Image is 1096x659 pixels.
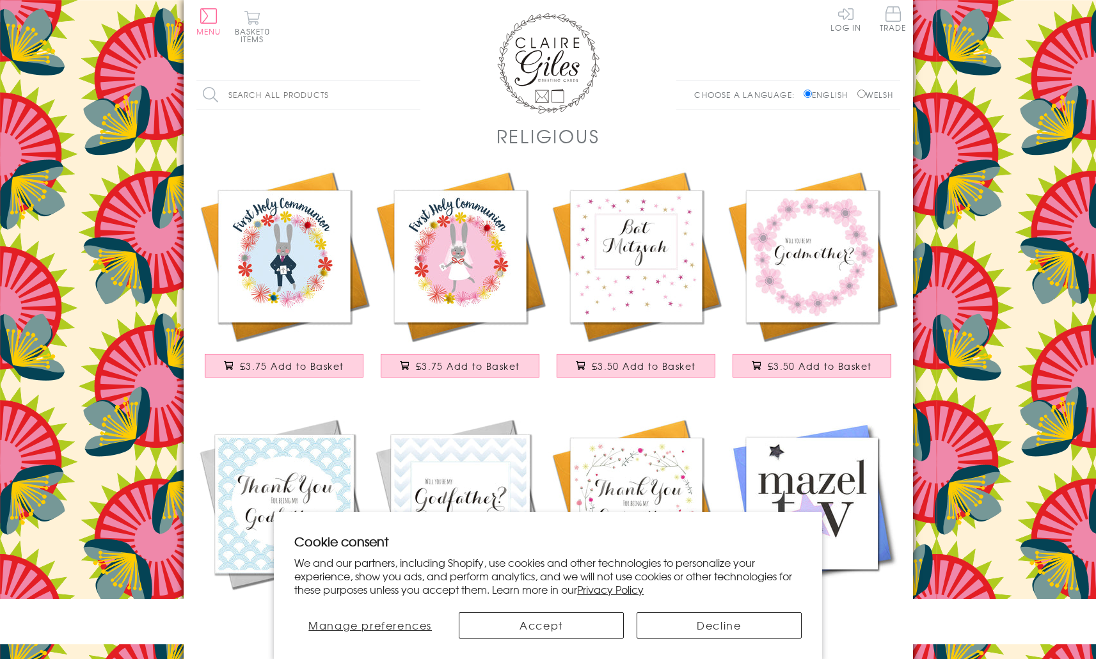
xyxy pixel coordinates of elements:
[196,416,372,638] a: Religious Occassions Card, Blue Circles, Thank You for being my Godfather £3.50 Add to Basket
[372,168,548,390] a: First Holy Communion Card, Pink Flowers, Embellished with pompoms £3.75 Add to Basket
[733,354,891,377] button: £3.50 Add to Basket
[880,6,907,34] a: Trade
[577,582,644,597] a: Privacy Policy
[724,416,900,638] a: Religious Occassions Card, Blue Star, Mazel Tov, Embellished with a padded star £3.50 Add to Basket
[724,168,900,344] img: Religious Occassions Card, Pink Flowers, Will you be my Godmother?
[857,90,866,98] input: Welsh
[804,89,854,100] label: English
[235,10,270,43] button: Basket0 items
[196,26,221,37] span: Menu
[372,416,548,592] img: Religious Occassions Card, Blue Stripes, Will you be my Godfather?
[294,532,802,550] h2: Cookie consent
[857,89,894,100] label: Welsh
[548,416,724,592] img: Religious Occassions Card, Flowers, Thank You for being my Godmother
[205,354,363,377] button: £3.75 Add to Basket
[408,81,420,109] input: Search
[830,6,861,31] a: Log In
[548,416,724,638] a: Religious Occassions Card, Flowers, Thank You for being my Godmother £3.50 Add to Basket
[548,168,724,390] a: Religious Occassions Card, Pink Stars, Bat Mitzvah £3.50 Add to Basket
[196,168,372,344] img: First Holy Communion Card, Blue Flowers, Embellished with pompoms
[804,90,812,98] input: English
[196,8,221,35] button: Menu
[416,360,520,372] span: £3.75 Add to Basket
[294,612,446,639] button: Manage preferences
[548,168,724,344] img: Religious Occassions Card, Pink Stars, Bat Mitzvah
[637,612,802,639] button: Decline
[196,81,420,109] input: Search all products
[196,416,372,592] img: Religious Occassions Card, Blue Circles, Thank You for being my Godfather
[694,89,801,100] p: Choose a language:
[592,360,696,372] span: £3.50 Add to Basket
[724,168,900,390] a: Religious Occassions Card, Pink Flowers, Will you be my Godmother? £3.50 Add to Basket
[880,6,907,31] span: Trade
[496,123,600,149] h1: Religious
[768,360,872,372] span: £3.50 Add to Basket
[724,416,900,592] img: Religious Occassions Card, Blue Star, Mazel Tov, Embellished with a padded star
[497,13,600,114] img: Claire Giles Greetings Cards
[196,168,372,390] a: First Holy Communion Card, Blue Flowers, Embellished with pompoms £3.75 Add to Basket
[241,26,270,45] span: 0 items
[372,168,548,344] img: First Holy Communion Card, Pink Flowers, Embellished with pompoms
[372,416,548,638] a: Religious Occassions Card, Blue Stripes, Will you be my Godfather? £3.50 Add to Basket
[240,360,344,372] span: £3.75 Add to Basket
[294,556,802,596] p: We and our partners, including Shopify, use cookies and other technologies to personalize your ex...
[308,617,432,633] span: Manage preferences
[459,612,624,639] button: Accept
[381,354,539,377] button: £3.75 Add to Basket
[557,354,715,377] button: £3.50 Add to Basket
